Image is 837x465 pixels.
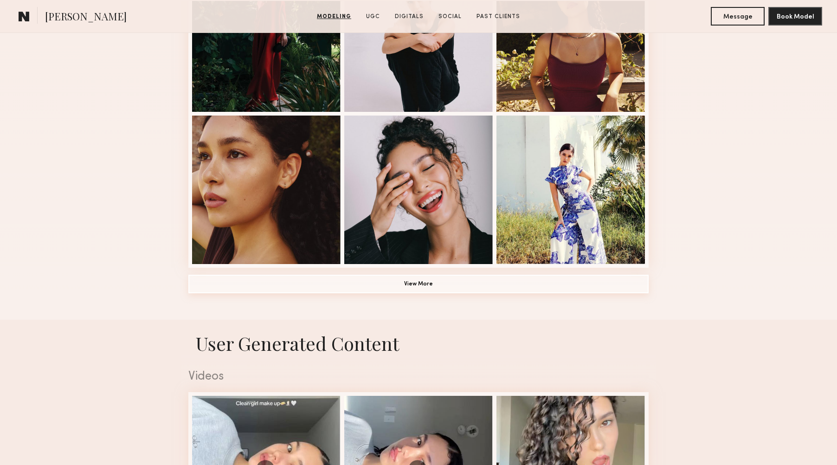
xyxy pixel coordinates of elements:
a: Modeling [313,13,355,21]
a: Social [435,13,465,21]
span: [PERSON_NAME] [45,9,127,26]
button: Book Model [768,7,822,26]
button: Message [711,7,765,26]
button: View More [188,275,649,293]
a: Book Model [768,12,822,20]
h1: User Generated Content [181,331,656,355]
a: Digitals [391,13,427,21]
a: Past Clients [473,13,524,21]
div: Videos [188,371,649,383]
a: UGC [362,13,384,21]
